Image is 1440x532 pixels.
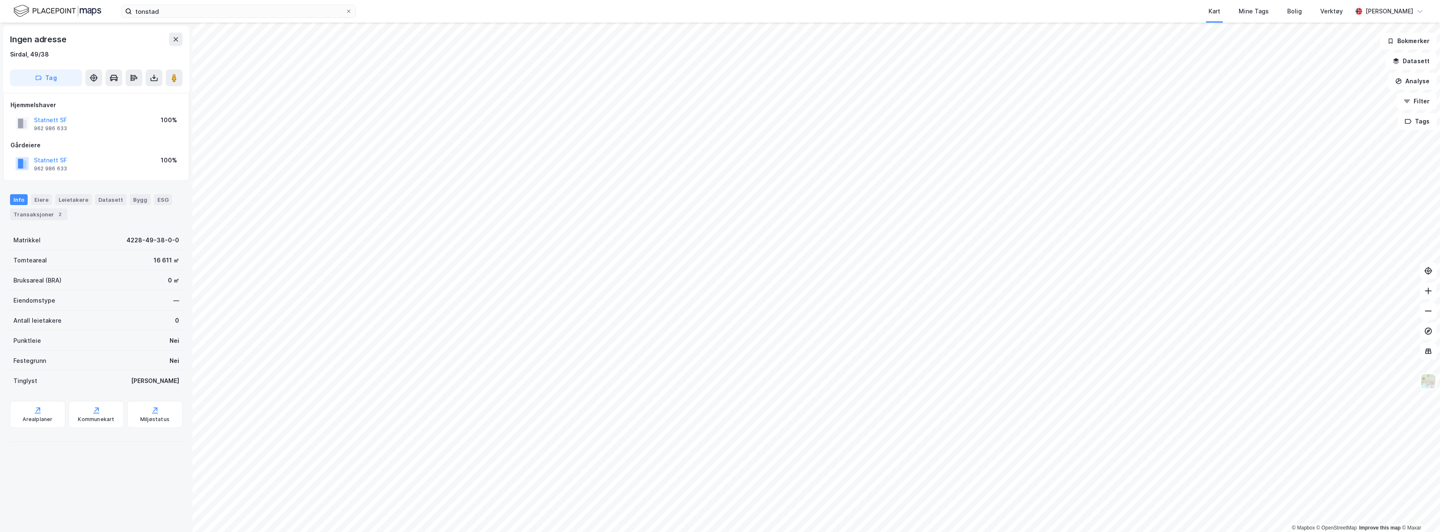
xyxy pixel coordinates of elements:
[1388,73,1437,90] button: Analyse
[173,296,179,306] div: —
[1386,53,1437,69] button: Datasett
[1398,492,1440,532] iframe: Chat Widget
[13,296,55,306] div: Eiendomstype
[161,155,177,165] div: 100%
[13,336,41,346] div: Punktleie
[1239,6,1269,16] div: Mine Tags
[10,100,182,110] div: Hjemmelshaver
[10,49,49,59] div: Sirdal, 49/38
[1380,33,1437,49] button: Bokmerker
[95,194,126,205] div: Datasett
[175,316,179,326] div: 0
[1287,6,1302,16] div: Bolig
[170,356,179,366] div: Nei
[1398,113,1437,130] button: Tags
[10,140,182,150] div: Gårdeiere
[130,194,151,205] div: Bygg
[10,194,28,205] div: Info
[154,194,172,205] div: ESG
[1292,525,1315,531] a: Mapbox
[1365,6,1413,16] div: [PERSON_NAME]
[131,376,179,386] div: [PERSON_NAME]
[55,194,92,205] div: Leietakere
[13,356,46,366] div: Festegrunn
[34,125,67,132] div: 962 986 633
[10,208,67,220] div: Transaksjoner
[1317,525,1357,531] a: OpenStreetMap
[13,376,37,386] div: Tinglyst
[13,255,47,265] div: Tomteareal
[10,33,68,46] div: Ingen adresse
[31,194,52,205] div: Eiere
[1209,6,1220,16] div: Kart
[1420,373,1436,389] img: Z
[13,316,62,326] div: Antall leietakere
[23,416,52,423] div: Arealplaner
[34,165,67,172] div: 962 986 633
[140,416,170,423] div: Miljøstatus
[132,5,345,18] input: Søk på adresse, matrikkel, gårdeiere, leietakere eller personer
[13,235,41,245] div: Matrikkel
[126,235,179,245] div: 4228-49-38-0-0
[170,336,179,346] div: Nei
[10,69,82,86] button: Tag
[1396,93,1437,110] button: Filter
[13,275,62,285] div: Bruksareal (BRA)
[154,255,179,265] div: 16 611 ㎡
[78,416,114,423] div: Kommunekart
[161,115,177,125] div: 100%
[1359,525,1401,531] a: Improve this map
[168,275,179,285] div: 0 ㎡
[13,4,101,18] img: logo.f888ab2527a4732fd821a326f86c7f29.svg
[56,210,64,218] div: 2
[1320,6,1343,16] div: Verktøy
